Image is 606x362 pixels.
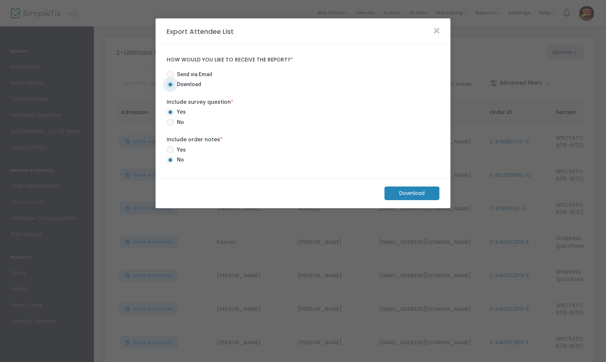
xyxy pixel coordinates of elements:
[163,26,237,36] m-panel-title: Export Attendee List
[156,18,450,45] m-panel-header: Export Attendee List
[174,118,184,126] span: No
[174,108,186,116] span: Yes
[384,187,439,200] m-button: Download
[174,71,212,78] span: Send via Email
[174,156,184,164] span: No
[174,81,201,88] span: Download
[167,57,439,63] label: How would you like to receive the report?
[174,146,186,154] span: Yes
[167,98,439,106] label: Include survey question
[167,136,439,143] label: Include order notes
